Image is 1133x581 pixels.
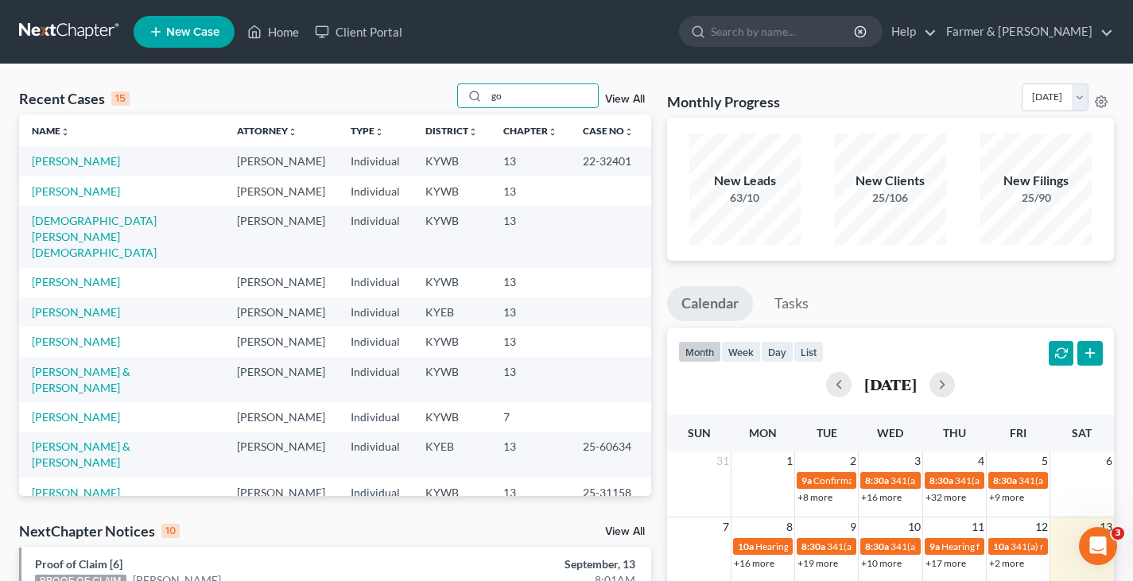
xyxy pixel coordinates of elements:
[938,17,1113,46] a: Farmer & [PERSON_NAME]
[1034,517,1050,536] span: 12
[865,474,889,486] span: 8:30a
[338,176,413,206] td: Individual
[60,127,70,137] i: unfold_more
[734,557,774,569] a: +16 more
[689,190,801,206] div: 63/10
[925,557,966,569] a: +17 more
[755,540,964,552] span: Hearing for [PERSON_NAME] & [PERSON_NAME]
[32,486,120,499] a: [PERSON_NAME]
[491,402,570,432] td: 7
[351,125,384,137] a: Typeunfold_more
[749,426,777,440] span: Mon
[491,478,570,507] td: 13
[817,426,837,440] span: Tue
[338,297,413,327] td: Individual
[827,540,1065,552] span: 341(a) meeting for [PERSON_NAME] & [PERSON_NAME]
[32,335,120,348] a: [PERSON_NAME]
[491,146,570,176] td: 13
[835,190,946,206] div: 25/106
[678,341,721,362] button: month
[338,478,413,507] td: Individual
[224,327,338,356] td: [PERSON_NAME]
[797,491,832,503] a: +8 more
[1098,517,1114,536] span: 13
[848,451,858,471] span: 2
[861,557,902,569] a: +10 more
[224,357,338,402] td: [PERSON_NAME]
[925,491,966,503] a: +32 more
[413,176,491,206] td: KYWB
[801,474,812,486] span: 9a
[32,214,157,259] a: [DEMOGRAPHIC_DATA][PERSON_NAME][DEMOGRAPHIC_DATA]
[605,94,645,105] a: View All
[1010,426,1026,440] span: Fri
[1072,426,1092,440] span: Sat
[239,17,307,46] a: Home
[32,365,130,394] a: [PERSON_NAME] & [PERSON_NAME]
[570,432,651,478] td: 25-60634
[667,286,753,321] a: Calendar
[338,432,413,478] td: Individual
[288,127,297,137] i: unfold_more
[1112,527,1124,540] span: 3
[487,84,598,107] input: Search by name...
[224,146,338,176] td: [PERSON_NAME]
[721,341,761,362] button: week
[32,154,120,168] a: [PERSON_NAME]
[32,410,120,424] a: [PERSON_NAME]
[19,89,130,108] div: Recent Cases
[491,357,570,402] td: 13
[413,297,491,327] td: KYEB
[161,524,180,538] div: 10
[993,474,1017,486] span: 8:30a
[943,426,966,440] span: Thu
[797,557,838,569] a: +19 more
[583,125,634,137] a: Case Nounfold_more
[491,432,570,478] td: 13
[785,517,794,536] span: 8
[224,176,338,206] td: [PERSON_NAME]
[224,206,338,267] td: [PERSON_NAME]
[989,557,1024,569] a: +2 more
[913,451,922,471] span: 3
[877,426,903,440] span: Wed
[413,402,491,432] td: KYWB
[1104,451,1114,471] span: 6
[883,17,937,46] a: Help
[224,268,338,297] td: [PERSON_NAME]
[425,125,478,137] a: Districtunfold_more
[688,426,711,440] span: Sun
[1079,527,1117,565] iframe: Intercom live chat
[413,146,491,176] td: KYWB
[374,127,384,137] i: unfold_more
[785,451,794,471] span: 1
[970,517,986,536] span: 11
[941,540,1065,552] span: Hearing for [PERSON_NAME]
[32,440,130,469] a: [PERSON_NAME] & [PERSON_NAME]
[929,474,953,486] span: 8:30a
[32,184,120,198] a: [PERSON_NAME]
[861,491,902,503] a: +16 more
[711,17,856,46] input: Search by name...
[801,540,825,552] span: 8:30a
[32,125,70,137] a: Nameunfold_more
[413,357,491,402] td: KYWB
[864,376,917,393] h2: [DATE]
[35,557,122,571] a: Proof of Claim [6]
[32,275,120,289] a: [PERSON_NAME]
[570,146,651,176] td: 22-32401
[338,146,413,176] td: Individual
[32,305,120,319] a: [PERSON_NAME]
[413,327,491,356] td: KYWB
[890,540,1044,552] span: 341(a) meeting for [PERSON_NAME]
[338,327,413,356] td: Individual
[338,268,413,297] td: Individual
[446,556,635,572] div: September, 13
[761,341,793,362] button: day
[980,190,1092,206] div: 25/90
[976,451,986,471] span: 4
[890,474,1044,486] span: 341(a) meeting for [PERSON_NAME]
[224,297,338,327] td: [PERSON_NAME]
[491,297,570,327] td: 13
[468,127,478,137] i: unfold_more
